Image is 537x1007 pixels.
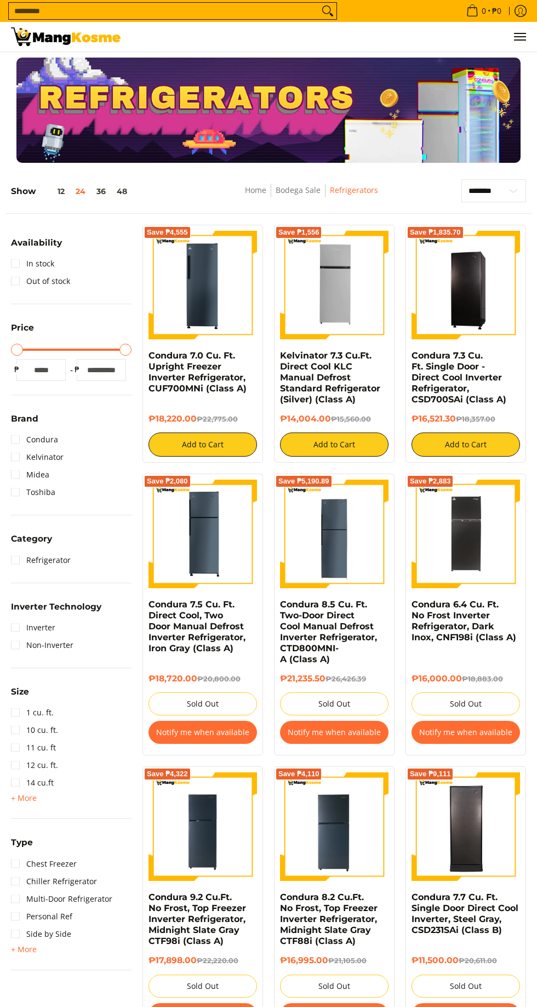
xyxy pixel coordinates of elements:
[11,483,55,501] a: Toshiba
[148,231,257,339] img: Condura 7.0 Cu. Ft. Upright Freezer Inverter Refrigerator, CUF700MNi (Class A)
[148,975,257,998] button: Sold Out
[280,599,377,664] a: Condura 8.5 Cu. Ft. Two-Door Direct Cool Manual Defrost Inverter Refrigerator, CTD800MNI-A (Class A)
[330,185,378,195] a: Refrigerators
[147,478,188,485] span: Save ₱2,080
[412,232,520,338] img: Condura 7.3 Cu. Ft. Single Door - Direct Cool Inverter Refrigerator, CSD700SAi (Class A)
[197,675,241,683] del: ₱20,800.00
[11,838,33,855] summary: Open
[11,890,112,908] a: Multi-Door Refrigerator
[11,414,38,423] span: Brand
[280,231,389,339] img: Kelvinator 7.3 Cu.Ft. Direct Cool KLC Manual Defrost Standard Refrigerator (Silver) (Class A)
[148,413,257,424] h6: ₱18,220.00
[11,431,58,448] a: Condura
[11,704,54,721] a: 1 cu. ft.
[280,480,389,588] img: Condura 8.5 Cu. Ft. Two-Door Direct Cool Manual Defrost Inverter Refrigerator, CTD800MNI-A (Class A)
[11,551,71,569] a: Refrigerator
[197,415,238,423] del: ₱22,775.00
[412,774,520,880] img: Condura 7.7 Cu. Ft. Single Door Direct Cool Inverter, Steel Gray, CSD231SAi (Class B)
[11,687,29,696] span: Size
[148,955,257,966] h6: ₱17,898.00
[148,692,257,715] button: Sold Out
[412,673,520,684] h6: ₱16,000.00
[11,534,52,551] summary: Open
[280,772,389,881] img: Condura 8.2 Cu.Ft. No Frost, Top Freezer Inverter Refrigerator, Midnight Slate Gray CTF88i (Class A)
[11,794,37,803] span: + More
[91,187,111,196] button: 36
[70,187,91,196] button: 24
[148,350,247,394] a: Condura 7.0 Cu. Ft. Upright Freezer Inverter Refrigerator, CUF700MNi (Class A)
[410,478,451,485] span: Save ₱2,883
[11,466,49,483] a: Midea
[280,721,389,744] button: Notify me when available
[412,599,516,642] a: Condura 6.4 Cu. Ft. No Frost Inverter Refrigerator, Dark Inox, CNF198i (Class A)
[412,480,520,588] img: Condura 6.4 Cu. Ft. No Frost Inverter Refrigerator, Dark Inox, CNF198i (Class A)
[11,323,34,340] summary: Open
[11,619,55,636] a: Inverter
[36,187,70,196] button: 12
[410,771,451,777] span: Save ₱9,111
[11,186,133,196] h5: Show
[11,27,121,46] img: Bodega Sale Refrigerator l Mang Kosme: Home Appliances Warehouse Sale
[11,323,34,332] span: Price
[148,673,257,684] h6: ₱18,720.00
[132,22,526,52] nav: Main Menu
[456,415,495,423] del: ₱18,357.00
[11,774,54,792] a: 14 cu.ft
[197,957,238,965] del: ₱22,220.00
[513,22,526,52] button: Menu
[111,187,133,196] button: 48
[147,229,188,236] span: Save ₱4,555
[147,771,188,777] span: Save ₱4,322
[11,448,64,466] a: Kelvinator
[148,433,257,457] button: Add to Cart
[11,855,77,873] a: Chest Freezer
[412,975,520,998] button: Sold Out
[148,721,257,744] button: Notify me when available
[11,925,71,943] a: Side by Side
[195,184,429,208] nav: Breadcrumbs
[331,415,371,423] del: ₱15,560.00
[319,3,336,19] button: Search
[412,350,506,405] a: Condura 7.3 Cu. Ft. Single Door - Direct Cool Inverter Refrigerator, CSD700SAi (Class A)
[328,957,367,965] del: ₱21,105.00
[11,238,62,255] summary: Open
[11,534,52,543] span: Category
[410,229,461,236] span: Save ₱1,835.70
[11,238,62,247] span: Availability
[280,413,389,424] h6: ₱14,004.00
[276,185,321,195] a: Bodega Sale
[11,792,37,805] summary: Open
[245,185,266,195] a: Home
[11,908,72,925] a: Personal Ref
[11,255,54,272] a: In stock
[11,687,29,704] summary: Open
[480,7,488,15] span: 0
[132,22,526,52] ul: Customer Navigation
[490,7,503,15] span: ₱0
[11,636,73,654] a: Non-Inverter
[325,675,366,683] del: ₱26,426.39
[148,599,245,653] a: Condura 7.5 Cu. Ft. Direct Cool, Two Door Manual Defrost Inverter Refrigerator, Iron Gray (Class A)
[11,364,22,375] span: ₱
[11,721,58,739] a: 10 cu. ft.
[11,739,56,756] a: 11 cu. ft
[148,892,246,946] a: Condura 9.2 Cu.Ft. No Frost, Top Freezer Inverter Refrigerator, Midnight Slate Gray CTF98i (Class A)
[412,433,520,457] button: Add to Cart
[462,675,503,683] del: ₱18,883.00
[11,602,101,611] span: Inverter Technology
[280,673,389,684] h6: ₱21,235.50
[278,478,329,485] span: Save ₱5,190.89
[280,955,389,966] h6: ₱16,995.00
[412,692,520,715] button: Sold Out
[11,272,70,290] a: Out of stock
[11,943,37,956] summary: Open
[412,721,520,744] button: Notify me when available
[71,364,82,375] span: ₱
[412,413,520,424] h6: ₱16,521.30
[280,975,389,998] button: Sold Out
[11,873,97,890] a: Chiller Refrigerator
[280,350,380,405] a: Kelvinator 7.3 Cu.Ft. Direct Cool KLC Manual Defrost Standard Refrigerator (Silver) (Class A)
[280,433,389,457] button: Add to Cart
[11,602,101,619] summary: Open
